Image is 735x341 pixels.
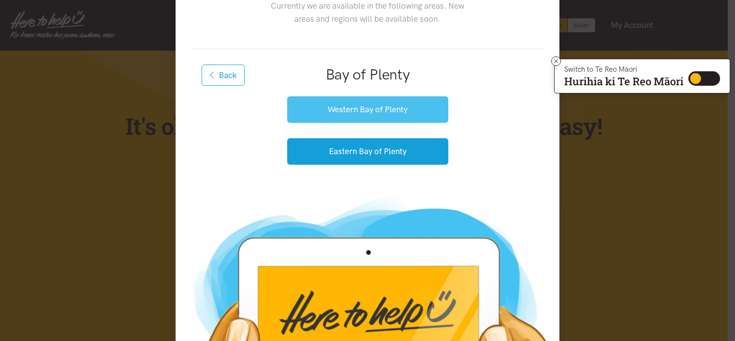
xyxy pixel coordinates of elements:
p: Switch to Te Reo Māori [564,66,684,72]
button: Western Bay of Plenty [287,96,448,123]
button: Eastern Bay of Plenty [287,138,448,165]
p: Hurihia ki Te Reo Māori [564,77,684,86]
h2: Bay of Plenty [206,65,529,85]
button: Back [202,65,245,86]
